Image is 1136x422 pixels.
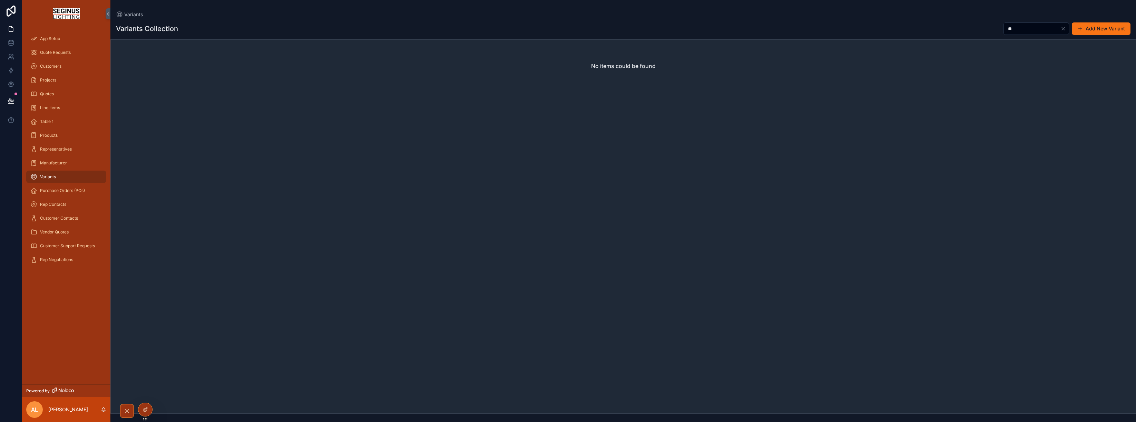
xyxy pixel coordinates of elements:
[26,157,106,169] a: Manufacturer
[26,32,106,45] a: App Setup
[40,257,73,262] span: Rep Negotiations
[22,384,110,397] a: Powered by
[40,64,61,69] span: Customers
[26,388,50,394] span: Powered by
[26,240,106,252] a: Customer Support Requests
[116,24,178,33] h1: Variants Collection
[40,36,60,41] span: App Setup
[40,243,95,249] span: Customer Support Requests
[40,119,53,124] span: Table 1
[116,11,143,18] a: Variants
[40,133,58,138] span: Products
[26,88,106,100] a: Quotes
[22,28,110,275] div: scrollable content
[26,129,106,142] a: Products
[40,202,66,207] span: Rep Contacts
[26,115,106,128] a: Table 1
[26,226,106,238] a: Vendor Quotes
[40,105,60,111] span: Line Items
[26,212,106,224] a: Customer Contacts
[26,46,106,59] a: Quote Requests
[40,50,71,55] span: Quote Requests
[26,74,106,86] a: Projects
[40,91,54,97] span: Quotes
[26,60,106,73] a: Customers
[26,198,106,211] a: Rep Contacts
[53,8,79,19] img: App logo
[26,253,106,266] a: Rep Negotiations
[26,102,106,114] a: Line Items
[591,62,656,70] h2: No items could be found
[26,184,106,197] a: Purchase Orders (POs)
[48,406,88,413] p: [PERSON_NAME]
[26,143,106,155] a: Representatives
[40,229,69,235] span: Vendor Quotes
[124,11,143,18] span: Variants
[40,215,78,221] span: Customer Contacts
[40,160,67,166] span: Manufacturer
[26,171,106,183] a: Variants
[40,188,85,193] span: Purchase Orders (POs)
[1072,22,1130,35] button: Add New Variant
[40,174,56,180] span: Variants
[40,146,72,152] span: Representatives
[31,405,38,414] span: AL
[40,77,56,83] span: Projects
[1060,26,1069,31] button: Clear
